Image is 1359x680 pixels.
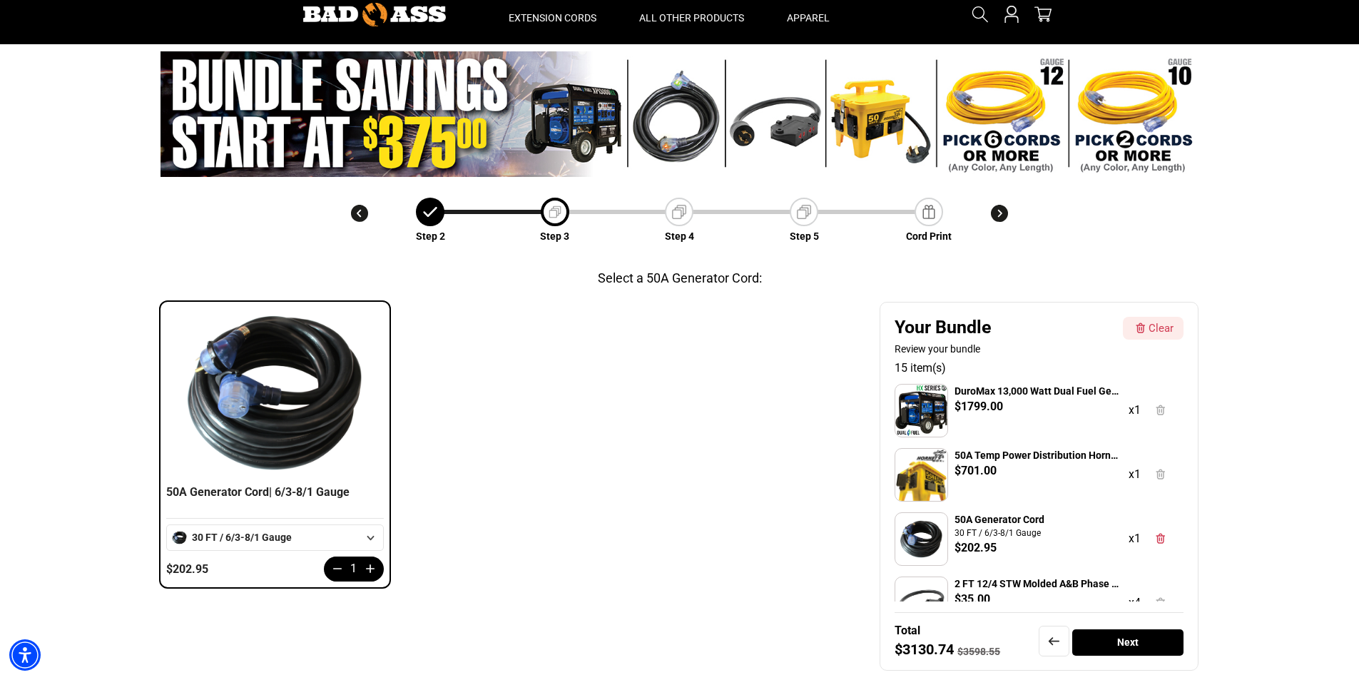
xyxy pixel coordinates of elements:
div: Your Bundle [895,317,1117,338]
div: 1 [350,560,357,577]
div: $3130.74 [895,643,954,656]
div: $1799.00 [955,398,1003,415]
p: Step 4 [665,229,694,244]
img: Deafult+Image.png [669,202,689,222]
div: 2 FT 12/4 STW Molded A&B Phase Quad w/ L14-30P [955,577,1120,591]
div: $202.95 [166,562,295,576]
p: Step 2 [416,229,445,244]
div: Next [1072,629,1184,656]
img: Bad Ass Extension Cords [303,3,446,26]
div: 50A Generator Cord [955,512,1120,527]
div: 50A Generator Cord [166,484,384,519]
div: 50A Temp Power Distribution Hornet Box [955,448,1120,462]
p: Cord Print [906,229,952,244]
img: Deafult+Image.png [794,202,814,222]
div: $35.00 [955,591,990,608]
div: Clear [1149,320,1174,337]
span: Extension Cords [509,11,596,24]
div: 15 item(s) [895,360,1184,377]
div: Total [895,624,920,637]
div: x1 [1129,466,1141,483]
div: $202.95 [955,539,997,557]
div: x1 [1129,530,1141,547]
span: All Other Products [639,11,744,24]
div: Accessibility Menu [9,639,41,671]
div: $3598.55 [957,647,1000,656]
img: 1751917899984.jpg [161,51,1198,177]
div: 30 FT / 6/3-8/1 Gauge [192,530,358,545]
p: Step 3 [540,229,569,244]
summary: Search [969,3,992,26]
p: Step 5 [790,229,819,244]
a: cart [1032,6,1054,23]
img: BA_Google_Temp_Power_KiT_50A1200x1200.png [895,449,947,501]
span: Apparel [787,11,830,24]
div: Select a 50A Generator Cord: [598,268,762,288]
span: | 6/3-8/1 Gauge [269,485,350,499]
img: GeneratorAdapter_Product_Pg_Image-01.png [895,577,947,629]
div: 30 FT / 6/3-8/1 Gauge [955,527,1120,539]
img: D19048030_50A_GenCord_1.png [895,513,947,565]
img: addons_step_new.png [919,202,939,222]
img: XP13000HX_Hero_Callout.png [895,385,947,437]
div: x1 [1129,402,1141,419]
img: Deafult+Image.png [546,203,564,220]
div: $701.00 [955,462,997,479]
div: DuroMax 13,000 Watt Dual Fuel Generator [955,384,1120,398]
img: D19048030_50A_GenCord_1.png [170,529,188,547]
div: Review your bundle [895,342,1117,356]
div: x4 [1129,594,1141,612]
